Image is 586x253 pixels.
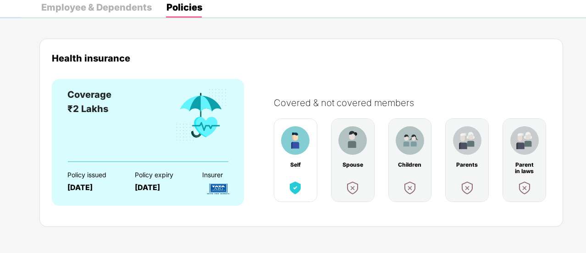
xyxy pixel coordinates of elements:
[174,88,228,143] img: benefitCardImg
[67,183,119,192] div: [DATE]
[459,180,475,196] img: benefitCardImg
[135,171,186,179] div: Policy expiry
[338,126,367,155] img: benefitCardImg
[516,180,533,196] img: benefitCardImg
[344,180,361,196] img: benefitCardImg
[455,162,479,168] div: Parents
[396,126,424,155] img: benefitCardImg
[281,126,310,155] img: benefitCardImg
[202,181,234,197] img: InsurerLogo
[341,162,365,168] div: Spouse
[41,3,152,12] div: Employee & Dependents
[510,126,539,155] img: benefitCardImg
[287,180,304,196] img: benefitCardImg
[202,171,254,179] div: Insurer
[274,97,560,108] div: Covered & not covered members
[166,3,202,12] div: Policies
[135,183,186,192] div: [DATE]
[67,103,108,114] span: ₹2 Lakhs
[52,53,551,63] div: Health insurance
[398,162,422,168] div: Children
[513,162,536,168] div: Parent in laws
[453,126,481,155] img: benefitCardImg
[402,180,418,196] img: benefitCardImg
[283,162,307,168] div: Self
[67,171,119,179] div: Policy issued
[67,88,111,102] div: Coverage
